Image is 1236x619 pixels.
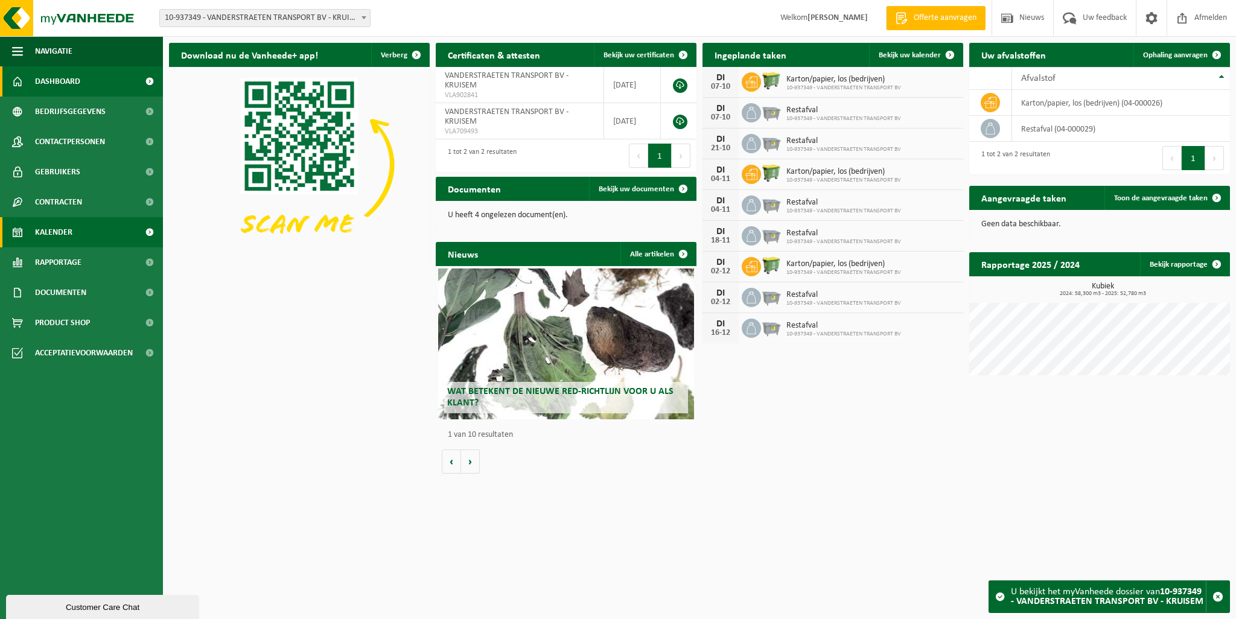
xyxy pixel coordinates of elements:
[786,84,901,92] span: 10-937349 - VANDERSTRAETEN TRANSPORT BV
[709,83,733,91] div: 07-10
[589,177,695,201] a: Bekijk uw documenten
[786,229,901,238] span: Restafval
[1133,43,1229,67] a: Ophaling aanvragen
[445,90,594,100] span: VLA902841
[709,206,733,214] div: 04-11
[786,321,901,331] span: Restafval
[975,282,1230,297] h3: Kubiek
[709,227,733,236] div: DI
[869,43,962,67] a: Bekijk uw kalender
[438,268,693,419] a: Wat betekent de nieuwe RED-richtlijn voor u als klant?
[709,298,733,306] div: 02-12
[35,97,106,127] span: Bedrijfsgegevens
[709,258,733,267] div: DI
[169,43,330,66] h2: Download nu de Vanheede+ app!
[604,103,661,139] td: [DATE]
[886,6,986,30] a: Offerte aanvragen
[1143,51,1208,59] span: Ophaling aanvragen
[35,187,82,217] span: Contracten
[709,113,733,122] div: 07-10
[786,198,901,208] span: Restafval
[786,300,901,307] span: 10-937349 - VANDERSTRAETEN TRANSPORT BV
[709,267,733,276] div: 02-12
[1012,116,1230,142] td: restafval (04-000029)
[159,9,371,27] span: 10-937349 - VANDERSTRAETEN TRANSPORT BV - KRUISEM
[786,177,901,184] span: 10-937349 - VANDERSTRAETEN TRANSPORT BV
[761,71,782,91] img: WB-0660-HPE-GN-50
[629,144,648,168] button: Previous
[445,107,569,126] span: VANDERSTRAETEN TRANSPORT BV - KRUISEM
[1205,146,1224,170] button: Next
[620,242,695,266] a: Alle artikelen
[709,175,733,183] div: 04-11
[786,146,901,153] span: 10-937349 - VANDERSTRAETEN TRANSPORT BV
[35,308,90,338] span: Product Shop
[786,269,901,276] span: 10-937349 - VANDERSTRAETEN TRANSPORT BV
[1021,74,1056,83] span: Afvalstof
[35,247,81,278] span: Rapportage
[442,142,517,169] div: 1 tot 2 van 2 resultaten
[761,224,782,245] img: WB-2500-GAL-GY-01
[594,43,695,67] a: Bekijk uw certificaten
[786,75,901,84] span: Karton/papier, los (bedrijven)
[648,144,672,168] button: 1
[35,127,105,157] span: Contactpersonen
[702,43,798,66] h2: Ingeplande taken
[1012,90,1230,116] td: karton/papier, los (bedrijven) (04-000026)
[1011,581,1206,612] div: U bekijkt het myVanheede dossier van
[911,12,980,24] span: Offerte aanvragen
[969,252,1092,276] h2: Rapportage 2025 / 2024
[709,104,733,113] div: DI
[761,317,782,337] img: WB-2500-GAL-GY-01
[35,338,133,368] span: Acceptatievoorwaarden
[786,167,901,177] span: Karton/papier, los (bedrijven)
[442,449,461,474] button: Vorige
[786,136,901,146] span: Restafval
[709,73,733,83] div: DI
[969,43,1058,66] h2: Uw afvalstoffen
[808,13,868,22] strong: [PERSON_NAME]
[1140,252,1229,276] a: Bekijk rapportage
[969,186,1078,209] h2: Aangevraagde taken
[761,101,782,122] img: WB-2500-GAL-GY-01
[786,106,901,115] span: Restafval
[709,165,733,175] div: DI
[879,51,941,59] span: Bekijk uw kalender
[786,259,901,269] span: Karton/papier, los (bedrijven)
[445,71,569,90] span: VANDERSTRAETEN TRANSPORT BV - KRUISEM
[786,238,901,246] span: 10-937349 - VANDERSTRAETEN TRANSPORT BV
[975,291,1230,297] span: 2024: 58,300 m3 - 2025: 52,780 m3
[975,145,1050,171] div: 1 tot 2 van 2 resultaten
[604,51,674,59] span: Bekijk uw certificaten
[672,144,690,168] button: Next
[436,242,490,265] h2: Nieuws
[786,115,901,122] span: 10-937349 - VANDERSTRAETEN TRANSPORT BV
[981,220,1218,229] p: Geen data beschikbaar.
[709,319,733,329] div: DI
[160,10,370,27] span: 10-937349 - VANDERSTRAETEN TRANSPORT BV - KRUISEM
[1104,186,1229,210] a: Toon de aangevraagde taken
[761,194,782,214] img: WB-2500-GAL-GY-01
[1162,146,1182,170] button: Previous
[35,278,86,308] span: Documenten
[786,208,901,215] span: 10-937349 - VANDERSTRAETEN TRANSPORT BV
[786,290,901,300] span: Restafval
[35,66,80,97] span: Dashboard
[169,67,430,262] img: Download de VHEPlus App
[381,51,407,59] span: Verberg
[604,67,661,103] td: [DATE]
[447,387,674,408] span: Wat betekent de nieuwe RED-richtlijn voor u als klant?
[436,43,552,66] h2: Certificaten & attesten
[786,331,901,338] span: 10-937349 - VANDERSTRAETEN TRANSPORT BV
[761,132,782,153] img: WB-2500-GAL-GY-01
[709,236,733,245] div: 18-11
[35,217,72,247] span: Kalender
[709,135,733,144] div: DI
[448,211,684,220] p: U heeft 4 ongelezen document(en).
[599,185,674,193] span: Bekijk uw documenten
[445,127,594,136] span: VLA709493
[761,286,782,306] img: WB-2500-GAL-GY-01
[461,449,480,474] button: Volgende
[1182,146,1205,170] button: 1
